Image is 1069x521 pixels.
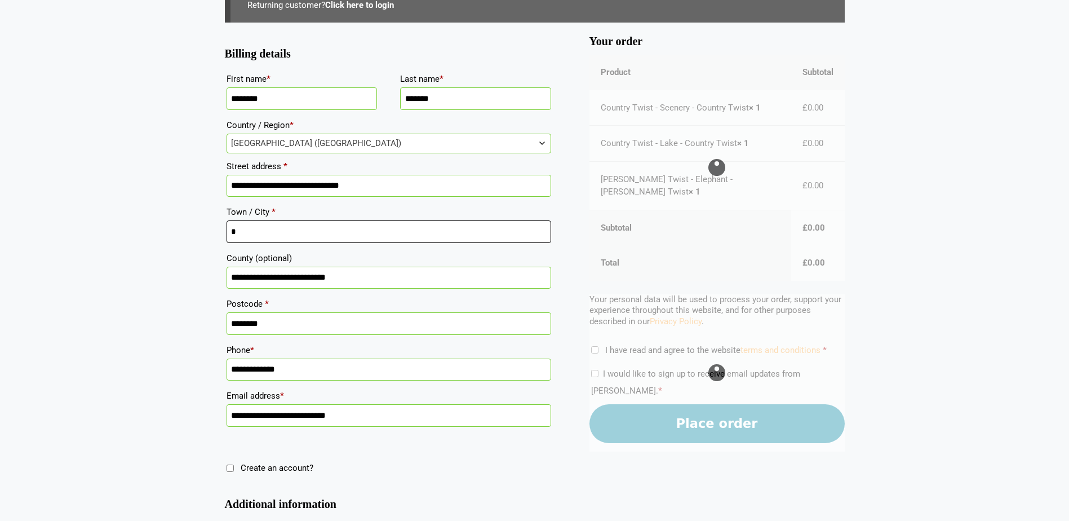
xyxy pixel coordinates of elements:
[227,70,378,87] label: First name
[227,465,234,472] input: Create an account?
[227,387,551,404] label: Email address
[227,204,551,220] label: Town / City
[225,52,553,56] h3: Billing details
[227,134,551,153] span: Country / Region
[227,117,551,134] label: Country / Region
[227,134,551,153] span: United Kingdom (UK)
[589,39,845,44] h3: Your order
[227,342,551,359] label: Phone
[227,158,551,175] label: Street address
[227,250,551,267] label: County
[227,295,551,312] label: Postcode
[225,502,553,507] h3: Additional information
[255,253,292,263] span: (optional)
[241,463,313,473] span: Create an account?
[400,70,551,87] label: Last name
